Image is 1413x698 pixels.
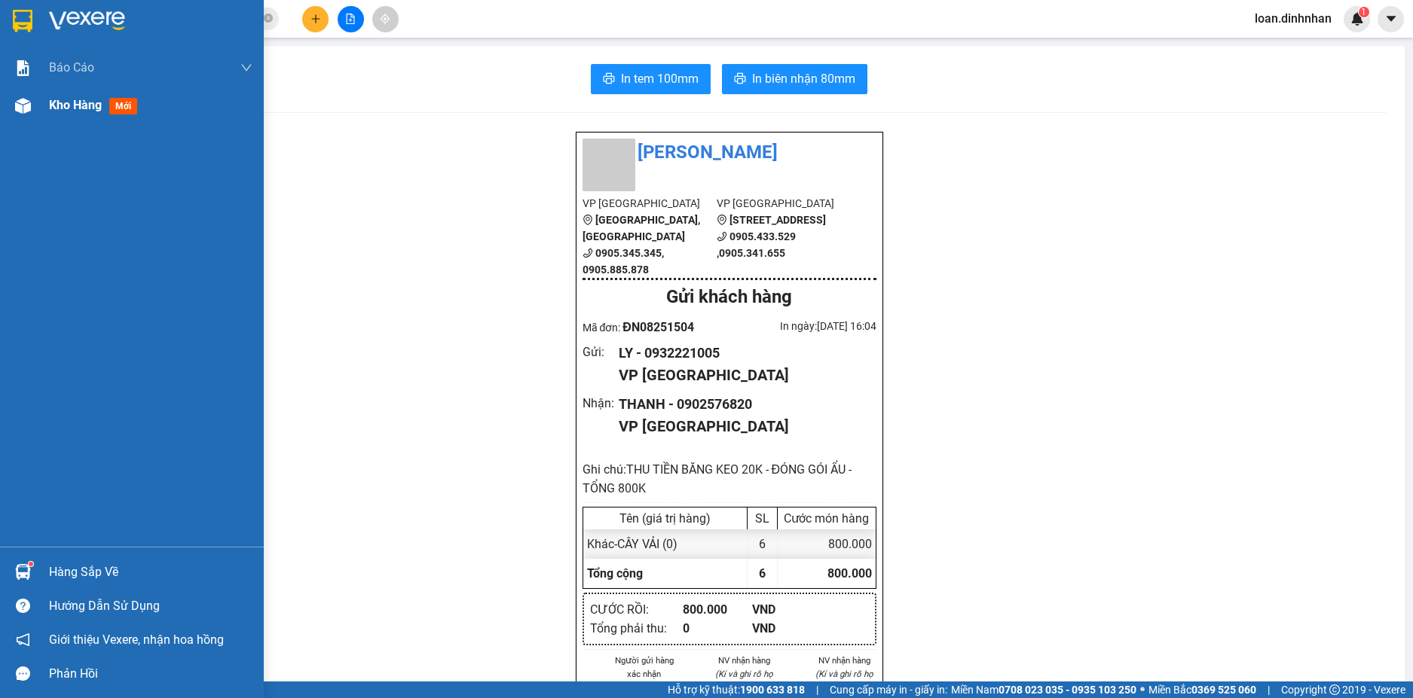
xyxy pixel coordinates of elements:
strong: 0708 023 035 - 0935 103 250 [999,684,1136,696]
span: 1 [1361,7,1366,17]
div: In ngày: [DATE] 16:04 [729,318,876,334]
span: file-add [345,14,356,24]
span: mới [109,98,137,114]
span: down [240,62,252,74]
span: close-circle [264,12,273,26]
strong: 0369 525 060 [1191,684,1256,696]
b: 0905.345.345, 0905.885.878 [583,247,664,276]
button: printerIn biên nhận 80mm [722,64,867,94]
li: VP [GEOGRAPHIC_DATA] [104,64,200,114]
span: phone [717,231,727,242]
span: caret-down [1384,12,1398,26]
div: VND [752,600,822,619]
div: Cước món hàng [781,511,872,526]
button: plus [302,6,329,32]
span: Miền Nam [951,681,1136,698]
span: In tem 100mm [621,69,699,88]
li: VP [GEOGRAPHIC_DATA] [583,195,717,212]
span: loan.dinhnhan [1243,9,1344,28]
span: In biên nhận 80mm [752,69,855,88]
span: Báo cáo [49,58,94,77]
div: Nhận : [583,394,619,413]
div: THANH - 0902576820 [619,394,864,415]
li: VP [GEOGRAPHIC_DATA] [8,64,104,114]
li: NV nhận hàng [812,654,876,667]
div: 800.000 [778,529,876,559]
span: environment [717,215,727,225]
div: 6 [748,529,778,559]
div: 0 [683,619,753,638]
span: Khác - CÂY VẢI (0) [587,537,677,551]
b: [STREET_ADDRESS] [729,214,826,226]
img: warehouse-icon [15,564,31,580]
img: solution-icon [15,60,31,76]
div: Phản hồi [49,663,252,685]
span: Giới thiệu Vexere, nhận hoa hồng [49,630,224,649]
button: printerIn tem 100mm [591,64,711,94]
span: phone [583,248,593,258]
li: [PERSON_NAME] [8,8,219,36]
div: Tổng phải thu : [590,619,683,638]
div: VP [GEOGRAPHIC_DATA] [619,415,864,438]
span: message [16,666,30,681]
span: Hỗ trợ kỹ thuật: [668,681,805,698]
div: LY - 0932221005 [619,343,864,364]
li: VP [GEOGRAPHIC_DATA] [717,195,852,212]
div: Ghi chú: THU TIỀN BĂNG KEO 20K - ĐÓNG GÓI ẨU - TỔNG 800K [583,460,876,498]
b: [GEOGRAPHIC_DATA], [GEOGRAPHIC_DATA] [583,214,700,242]
div: SL [751,511,773,526]
span: close-circle [264,14,273,23]
div: Gửi : [583,343,619,361]
li: NV nhận hàng [712,654,776,667]
div: 800.000 [683,600,753,619]
span: ĐN08251504 [622,320,694,334]
b: 0905.433.529 ,0905.341.655 [717,230,796,259]
button: file-add [338,6,364,32]
span: question-circle [16,599,30,613]
span: ⚪️ [1140,687,1145,693]
div: VND [752,619,822,638]
span: | [1268,681,1270,698]
button: caret-down [1378,6,1404,32]
div: CƯỚC RỒI : [590,600,683,619]
sup: 1 [1359,7,1369,17]
span: | [816,681,818,698]
i: (Kí và ghi rõ họ tên) [715,669,773,693]
span: Tổng cộng [587,566,643,581]
div: Hướng dẫn sử dụng [49,595,252,617]
div: VP [GEOGRAPHIC_DATA] [619,364,864,387]
span: environment [583,215,593,225]
span: notification [16,632,30,647]
span: printer [603,72,615,87]
div: Mã đơn: [583,318,729,337]
button: aim [372,6,399,32]
span: aim [380,14,390,24]
strong: 1900 633 818 [740,684,805,696]
span: Miền Bắc [1148,681,1256,698]
span: 800.000 [827,566,872,581]
span: printer [734,72,746,87]
span: 6 [759,566,766,581]
i: (Kí và ghi rõ họ tên) [815,669,873,693]
li: [PERSON_NAME] [583,139,876,167]
img: logo-vxr [13,10,32,32]
div: Gửi khách hàng [583,283,876,312]
div: Tên (giá trị hàng) [587,511,743,526]
span: Cung cấp máy in - giấy in: [830,681,947,698]
sup: 1 [29,562,33,566]
span: copyright [1329,684,1340,695]
span: Kho hàng [49,98,102,112]
span: plus [310,14,321,24]
img: icon-new-feature [1350,12,1364,26]
img: warehouse-icon [15,98,31,114]
li: Người gửi hàng xác nhận [613,654,677,681]
div: Hàng sắp về [49,561,252,584]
